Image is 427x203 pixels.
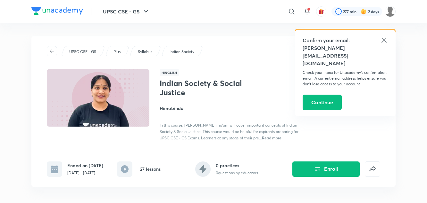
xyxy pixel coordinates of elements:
h6: Ended on [DATE] [67,162,103,169]
a: UPSC CSE - GS [68,49,97,55]
img: LEKHA [385,6,396,17]
p: Check your inbox for Unacademy’s confirmation email. A current email address helps ensure you don... [303,70,388,87]
a: Plus [113,49,122,55]
span: Hinglish [160,69,179,76]
h6: 0 practices [216,162,258,169]
p: [DATE] - [DATE] [67,170,103,176]
p: Indian Society [170,49,194,55]
h6: 27 lessons [140,166,161,172]
button: Continue [303,95,342,110]
p: Plus [113,49,121,55]
a: Indian Society [169,49,196,55]
button: avatar [316,6,326,17]
p: Syllabus [138,49,152,55]
a: Company Logo [31,7,83,16]
img: avatar [318,9,324,14]
p: 0 questions by educators [216,170,258,176]
p: UPSC CSE - GS [69,49,96,55]
button: UPSC CSE - GS [99,5,154,18]
h5: Confirm your email: [303,36,388,44]
img: Company Logo [31,7,83,15]
h1: Indian Society & Social Justice [160,79,264,97]
h4: Himabindu [160,105,303,112]
span: Read more [262,135,281,140]
img: Thumbnail [46,68,150,127]
h5: [PERSON_NAME][EMAIL_ADDRESS][DOMAIN_NAME] [303,44,388,67]
button: Enroll [292,161,360,177]
button: false [365,161,380,177]
span: In this course, [PERSON_NAME] ma'am will cover important concepts of Indian Society & Social Just... [160,123,298,140]
a: Syllabus [137,49,154,55]
img: streak [360,8,367,15]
